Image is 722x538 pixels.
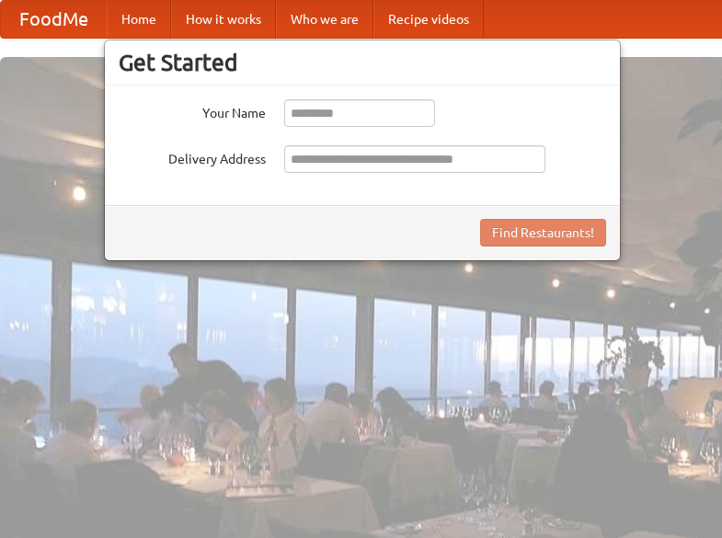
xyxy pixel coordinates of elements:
[276,1,373,38] a: Who we are
[119,99,266,122] label: Your Name
[480,219,606,246] button: Find Restaurants!
[373,1,484,38] a: Recipe videos
[171,1,276,38] a: How it works
[107,1,171,38] a: Home
[119,145,266,168] label: Delivery Address
[119,49,606,76] h3: Get Started
[1,1,107,38] a: FoodMe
